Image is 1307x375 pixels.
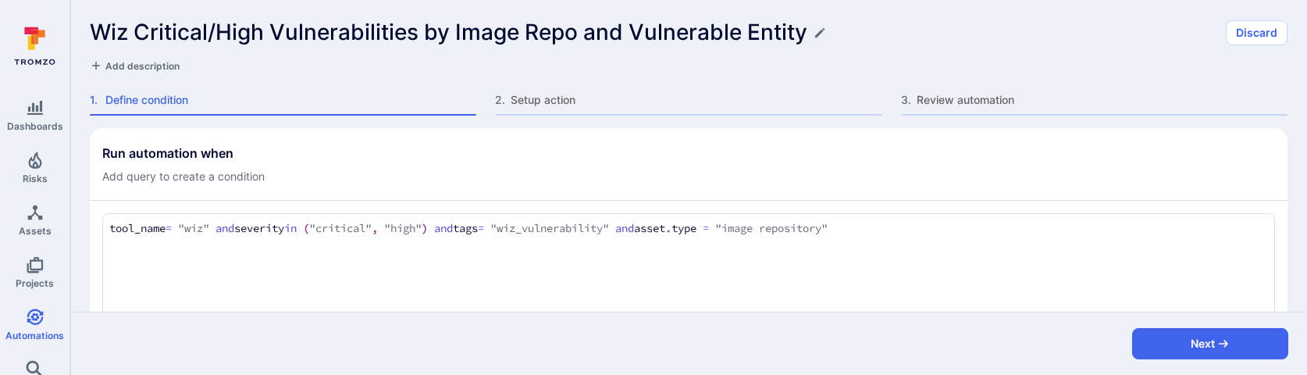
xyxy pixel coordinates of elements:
button: Add description [90,58,180,73]
span: Projects [16,277,54,289]
button: Next [1132,328,1288,359]
span: Add description [105,60,180,72]
button: Discard [1226,20,1287,45]
span: Dashboards [7,120,63,132]
span: 3 . [901,92,913,108]
span: Define condition [105,92,476,108]
span: Add query to create a condition [102,169,265,184]
span: 1 . [90,92,102,108]
h1: Wiz Critical/High Vulnerabilities by Image Repo and Vulnerable Entity [90,20,807,45]
span: Review automation [917,92,1287,108]
span: 2 . [495,92,507,108]
span: Automations [5,330,64,341]
h2: Run automation when [102,145,265,161]
button: Edit title [814,27,826,39]
span: Risks [23,173,48,184]
textarea: Add condition [109,220,1268,237]
span: Setup action [511,92,881,108]
span: Assets [19,225,52,237]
